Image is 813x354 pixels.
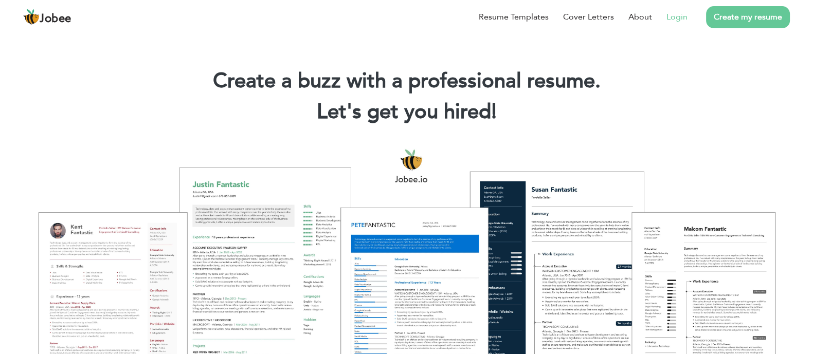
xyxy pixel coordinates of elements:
[23,9,71,25] a: Jobee
[23,9,40,25] img: jobee.io
[563,11,614,23] a: Cover Letters
[628,11,652,23] a: About
[666,11,688,23] a: Login
[479,11,549,23] a: Resume Templates
[492,98,496,126] span: |
[367,98,497,126] span: get you hired!
[40,13,71,25] span: Jobee
[706,6,790,28] a: Create my resume
[15,99,798,125] h2: Let's
[15,68,798,95] h1: Create a buzz with a professional resume.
